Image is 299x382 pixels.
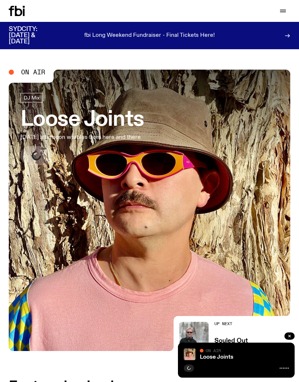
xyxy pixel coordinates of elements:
[214,338,248,344] a: Souled Out
[20,93,43,102] a: DJ Mix
[200,354,233,360] a: Loose Joints
[179,322,209,351] img: Stephen looks directly at the camera, wearing a black tee, black sunglasses and headphones around...
[21,69,45,75] span: On Air
[9,70,290,351] a: Tyson stands in front of a paperbark tree wearing orange sunglasses, a suede bucket hat and a pin...
[20,93,144,165] a: Loose Joints[DATE] afternoon warbles from here and there
[9,26,55,45] h3: SYDCITY: [DATE] & [DATE]
[214,322,268,326] h2: Up Next
[206,348,221,353] span: On Air
[20,110,144,130] h3: Loose Joints
[84,32,215,39] p: fbi Long Weekend Fundraiser - Final Tickets Here!
[20,133,144,142] p: [DATE] afternoon warbles from here and there
[24,95,40,100] span: DJ Mix
[184,348,195,360] img: Tyson stands in front of a paperbark tree wearing orange sunglasses, a suede bucket hat and a pin...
